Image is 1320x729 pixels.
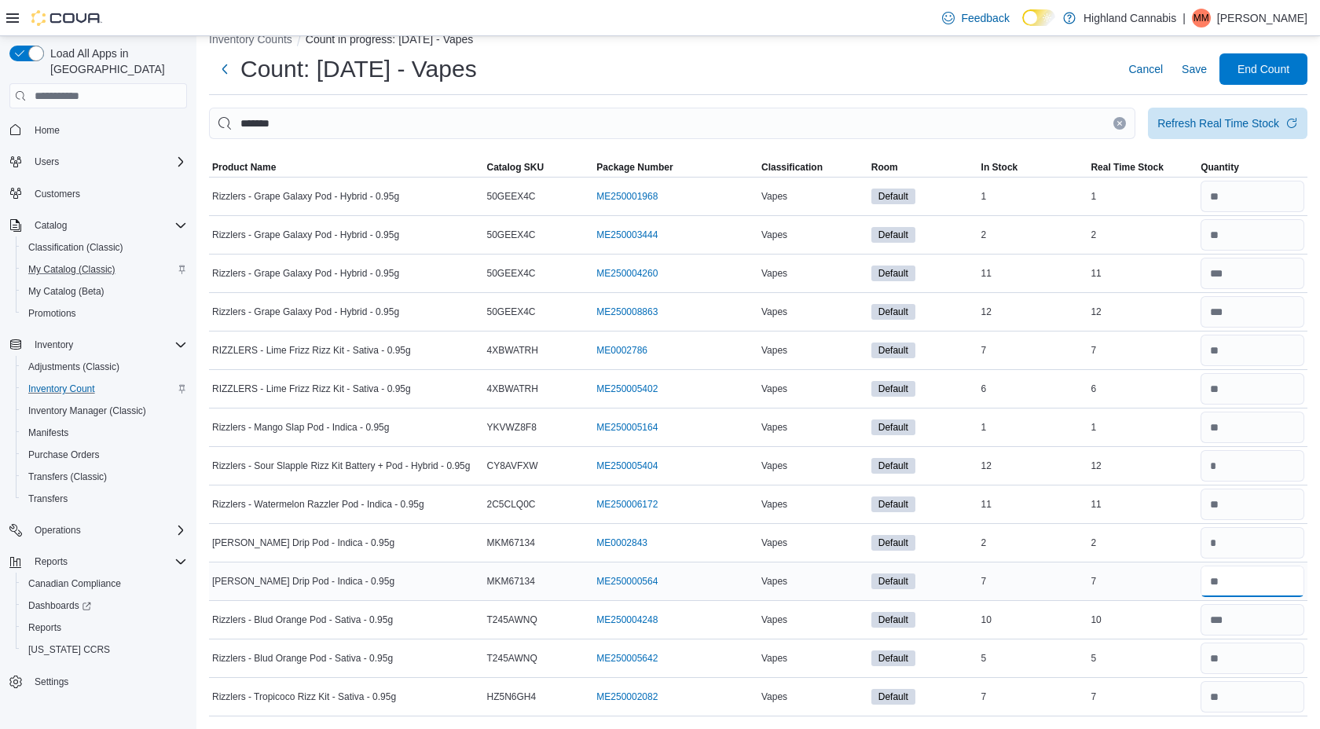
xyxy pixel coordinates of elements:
button: Operations [28,521,87,540]
button: Adjustments (Classic) [16,356,193,378]
span: Vapes [761,190,787,203]
span: Home [35,124,60,137]
span: In Stock [981,161,1018,174]
span: Vapes [761,421,787,434]
span: Adjustments (Classic) [28,361,119,373]
img: Cova [31,10,102,26]
button: Operations [3,519,193,541]
a: ME250001968 [596,190,658,203]
span: T245AWNQ [487,652,537,665]
span: Default [871,227,915,243]
span: Default [871,304,915,320]
span: Rizzlers - Tropicoco Rizz Kit - Sativa - 0.95g [212,691,396,703]
button: Save [1175,53,1213,85]
a: Manifests [22,423,75,442]
span: Default [878,382,908,396]
span: Vapes [761,652,787,665]
button: Canadian Compliance [16,573,193,595]
button: Home [3,118,193,141]
button: Users [28,152,65,171]
a: ME250005164 [596,421,658,434]
span: Purchase Orders [28,449,100,461]
span: Classification (Classic) [22,238,187,257]
span: Promotions [22,304,187,323]
button: Reports [16,617,193,639]
span: Inventory [28,335,187,354]
span: Default [871,458,915,474]
div: 1 [1087,418,1197,437]
span: Default [871,689,915,705]
button: Classification [758,158,868,177]
span: Default [878,343,908,357]
span: Inventory Count [28,383,95,395]
div: 7 [978,687,1088,706]
span: 50GEEX4C [487,306,536,318]
a: Canadian Compliance [22,574,127,593]
span: Default [878,459,908,473]
span: Catalog [35,219,67,232]
div: Refresh Real Time Stock [1157,115,1279,131]
button: My Catalog (Classic) [16,258,193,280]
a: My Catalog (Beta) [22,282,111,301]
span: Rizzlers - Watermelon Razzler Pod - Indica - 0.95g [212,498,424,511]
span: Rizzlers - Blud Orange Pod - Sativa - 0.95g [212,614,393,626]
span: Customers [35,188,80,200]
span: Dashboards [28,599,91,612]
span: Vapes [761,498,787,511]
span: Default [878,536,908,550]
button: My Catalog (Beta) [16,280,193,302]
div: 1 [978,418,1088,437]
span: Default [871,535,915,551]
div: 7 [1087,572,1197,591]
button: Inventory [28,335,79,354]
span: Transfers (Classic) [28,471,107,483]
span: Save [1182,61,1207,77]
span: Users [28,152,187,171]
a: ME250008863 [596,306,658,318]
span: Dashboards [22,596,187,615]
span: Vapes [761,460,787,472]
span: My Catalog (Classic) [28,263,115,276]
a: Dashboards [22,596,97,615]
span: Transfers (Classic) [22,467,187,486]
span: Vapes [761,229,787,241]
a: ME250003444 [596,229,658,241]
a: Adjustments (Classic) [22,357,126,376]
span: Cancel [1128,61,1163,77]
a: Settings [28,672,75,691]
div: 12 [978,456,1088,475]
span: Vapes [761,267,787,280]
span: Classification [761,161,823,174]
div: 7 [1087,341,1197,360]
span: Default [878,651,908,665]
button: In Stock [978,158,1088,177]
span: Vapes [761,306,787,318]
a: Feedback [936,2,1015,34]
span: Vapes [761,383,787,395]
span: Transfers [28,493,68,505]
div: 7 [978,341,1088,360]
span: Dark Mode [1022,26,1023,27]
a: ME250000564 [596,575,658,588]
div: 12 [1087,456,1197,475]
span: 4XBWATRH [487,344,538,357]
button: Transfers (Classic) [16,466,193,488]
span: Default [871,573,915,589]
div: 11 [978,495,1088,514]
div: 10 [1087,610,1197,629]
span: Default [878,305,908,319]
div: 1 [1087,187,1197,206]
span: Inventory Manager (Classic) [28,405,146,417]
a: Inventory Manager (Classic) [22,401,152,420]
span: Settings [28,672,187,691]
input: This is a search bar. After typing your query, hit enter to filter the results lower in the page. [209,108,1135,139]
span: Reports [28,621,61,634]
button: Catalog SKU [484,158,594,177]
button: Purchase Orders [16,444,193,466]
div: 6 [978,379,1088,398]
div: 7 [978,572,1088,591]
span: My Catalog (Beta) [22,282,187,301]
a: My Catalog (Classic) [22,260,122,279]
span: Purchase Orders [22,445,187,464]
a: Inventory Count [22,379,101,398]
